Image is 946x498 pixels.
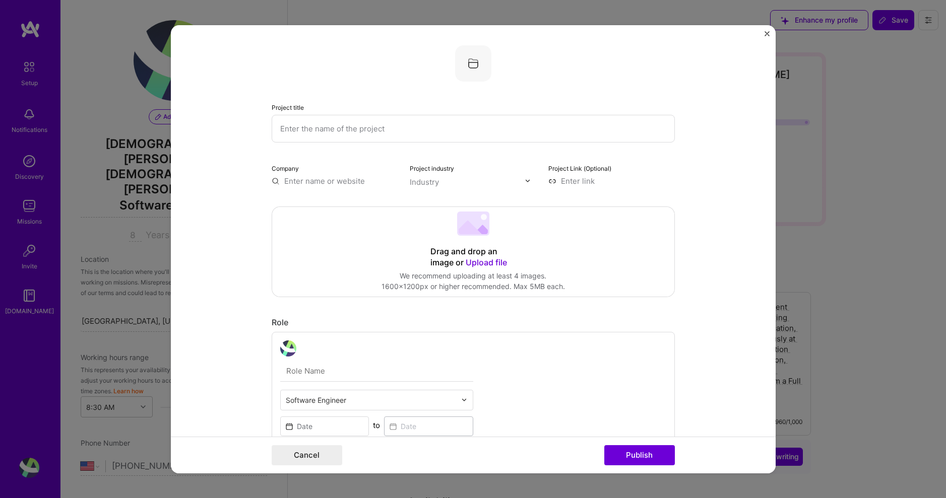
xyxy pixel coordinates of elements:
[272,103,304,111] label: Project title
[410,176,439,187] div: Industry
[272,206,675,297] div: Drag and drop an image or Upload fileWe recommend uploading at least 4 images.1600x1200px or high...
[466,257,507,267] span: Upload file
[272,175,398,186] input: Enter name or website
[525,178,531,184] img: drop icon
[548,175,675,186] input: Enter link
[461,397,467,403] img: drop icon
[272,164,299,172] label: Company
[384,416,473,436] input: Date
[280,416,369,436] input: Date
[430,246,516,268] div: Drag and drop an image or
[604,445,675,465] button: Publish
[280,360,473,381] input: Role Name
[382,281,565,292] div: 1600x1200px or higher recommended. Max 5MB each.
[272,317,675,327] div: Role
[548,164,611,172] label: Project Link (Optional)
[410,164,454,172] label: Project industry
[272,114,675,142] input: Enter the name of the project
[765,31,770,41] button: Close
[382,270,565,281] div: We recommend uploading at least 4 images.
[280,340,296,356] img: avatar_development.jpg
[272,445,342,465] button: Cancel
[455,45,491,81] img: Company logo
[373,419,380,430] div: to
